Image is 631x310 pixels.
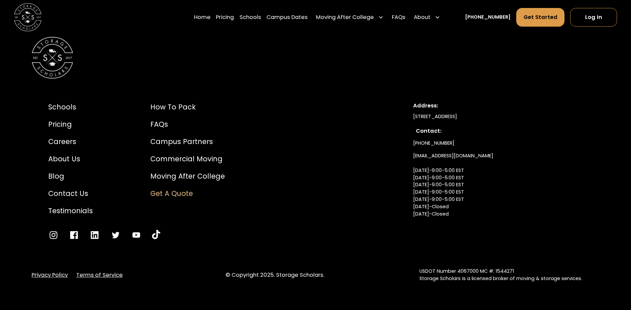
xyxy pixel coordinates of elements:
[516,8,565,27] a: Get Started
[316,13,374,22] div: Moving After College
[313,8,387,27] div: Moving After College
[150,136,225,147] a: Campus Partners
[48,230,59,240] a: Go to Instagram
[152,230,160,240] a: Go to YouTube
[76,271,123,279] a: Terms of Service
[48,102,93,112] a: Schools
[226,271,405,279] div: © Copyright 2025. Storage Scholars.
[413,113,583,120] div: [STREET_ADDRESS]
[570,8,617,27] a: Log In
[48,188,93,199] a: Contact Us
[150,188,225,199] a: Get a Quote
[150,119,225,129] a: FAQs
[150,171,225,181] a: Moving After College
[413,137,454,149] a: [PHONE_NUMBER]
[239,8,261,27] a: Schools
[48,154,93,164] a: About Us
[69,230,79,240] a: Go to Facebook
[416,127,580,135] div: Contact:
[411,8,443,27] div: About
[419,268,599,282] div: USDOT Number 4067000 MC #: 1544271 Storage Scholars is a licensed broker of moving & storage serv...
[48,119,93,129] a: Pricing
[110,230,121,240] a: Go to Twitter
[14,3,42,31] img: Storage Scholars main logo
[32,271,68,279] a: Privacy Policy
[150,154,225,164] a: Commercial Moving
[48,171,93,181] a: Blog
[216,8,234,27] a: Pricing
[266,8,308,27] a: Campus Dates
[32,37,73,78] img: Storage Scholars Logomark.
[131,230,141,240] a: Go to YouTube
[14,3,42,31] a: home
[413,150,493,235] a: [EMAIL_ADDRESS][DOMAIN_NAME][DATE]-9:00-5:00 EST[DATE]-9:00-5:00 EST[DATE]-9:00-5:00 EST[DATE]-9:...
[194,8,211,27] a: Home
[465,14,511,21] a: [PHONE_NUMBER]
[150,102,225,112] a: How to Pack
[48,206,93,216] a: Testimonials
[392,8,405,27] a: FAQs
[89,230,100,240] a: Go to LinkedIn
[48,136,93,147] a: Careers
[413,102,583,110] div: Address:
[414,13,430,22] div: About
